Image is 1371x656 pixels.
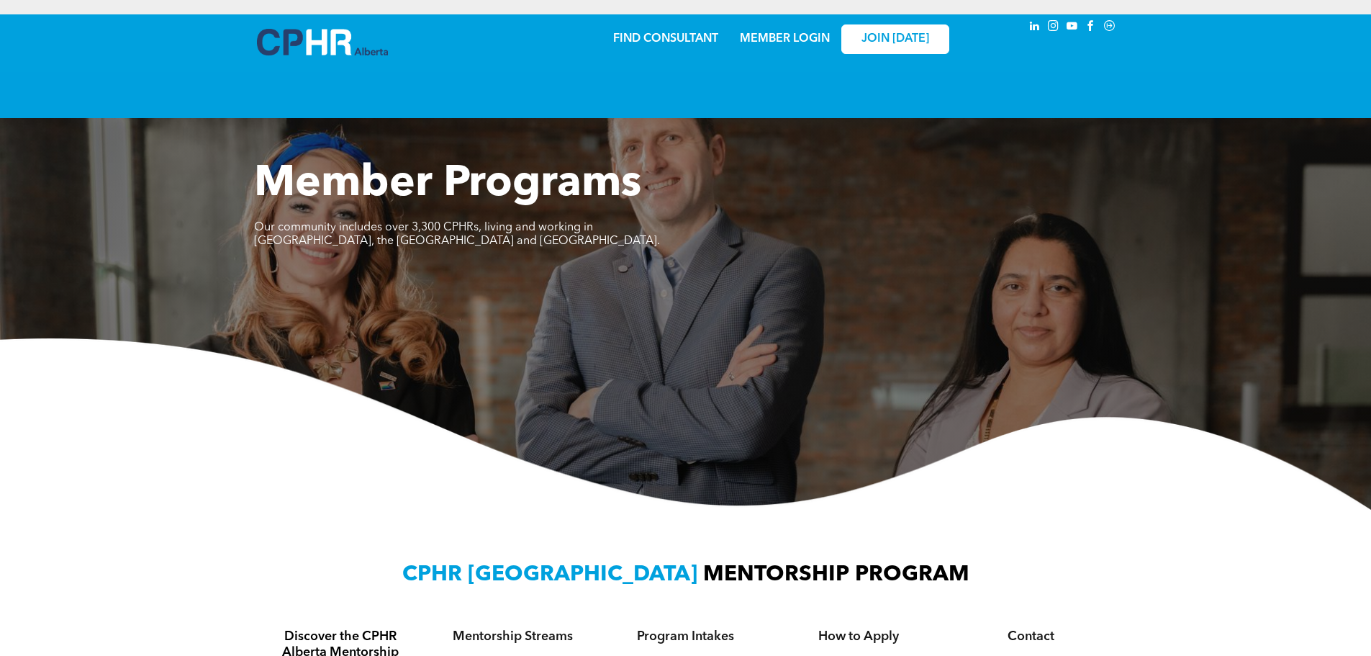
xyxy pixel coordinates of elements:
h4: How to Apply [785,629,932,644]
a: Social network [1102,18,1118,37]
h4: Contact [958,629,1105,644]
h4: Program Intakes [612,629,759,644]
span: CPHR [GEOGRAPHIC_DATA] [402,564,697,585]
a: facebook [1083,18,1099,37]
a: linkedin [1027,18,1043,37]
a: JOIN [DATE] [841,24,949,54]
span: MENTORSHIP PROGRAM [703,564,969,585]
h4: Mentorship Streams [440,629,587,644]
a: youtube [1064,18,1080,37]
span: JOIN [DATE] [861,32,929,46]
img: A blue and white logo for cp alberta [257,29,388,55]
a: FIND CONSULTANT [613,33,718,45]
span: Our community includes over 3,300 CPHRs, living and working in [GEOGRAPHIC_DATA], the [GEOGRAPHIC... [254,222,660,247]
a: instagram [1046,18,1062,37]
a: MEMBER LOGIN [740,33,830,45]
span: Member Programs [254,163,641,206]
